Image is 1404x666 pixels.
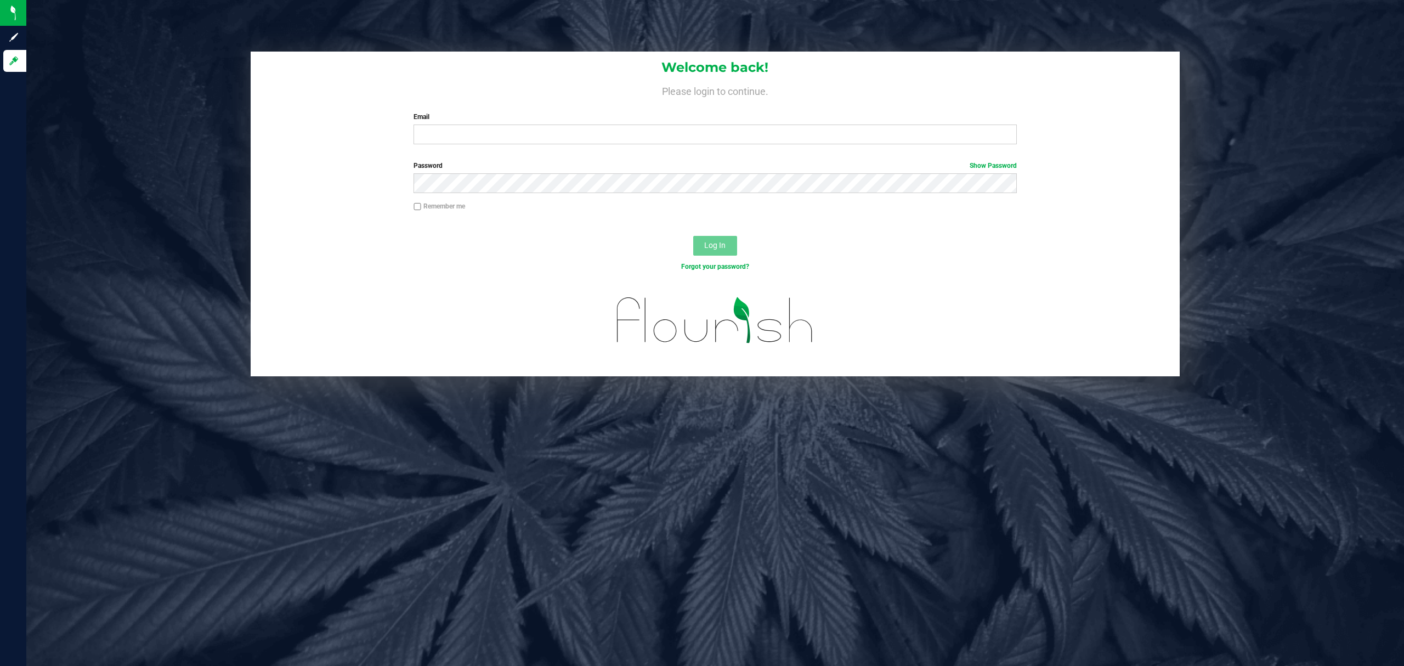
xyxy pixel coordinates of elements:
label: Remember me [414,201,465,211]
h1: Welcome back! [251,60,1180,75]
a: Show Password [970,162,1017,170]
inline-svg: Log in [8,55,19,66]
inline-svg: Sign up [8,32,19,43]
img: flourish_logo.svg [599,283,831,358]
span: Log In [704,241,726,250]
a: Forgot your password? [681,263,749,270]
span: Password [414,162,443,170]
input: Remember me [414,203,421,211]
h4: Please login to continue. [251,83,1180,97]
button: Log In [693,236,737,256]
label: Email [414,112,1017,122]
